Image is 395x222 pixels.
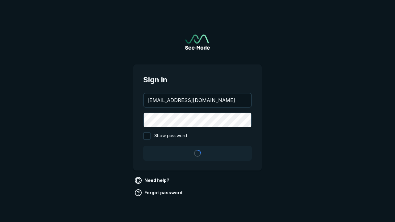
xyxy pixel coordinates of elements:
a: Need help? [133,175,172,185]
span: Show password [154,132,187,140]
span: Sign in [143,74,252,85]
a: Forgot password [133,188,185,198]
a: Go to sign in [185,35,210,50]
input: your@email.com [144,93,251,107]
img: See-Mode Logo [185,35,210,50]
